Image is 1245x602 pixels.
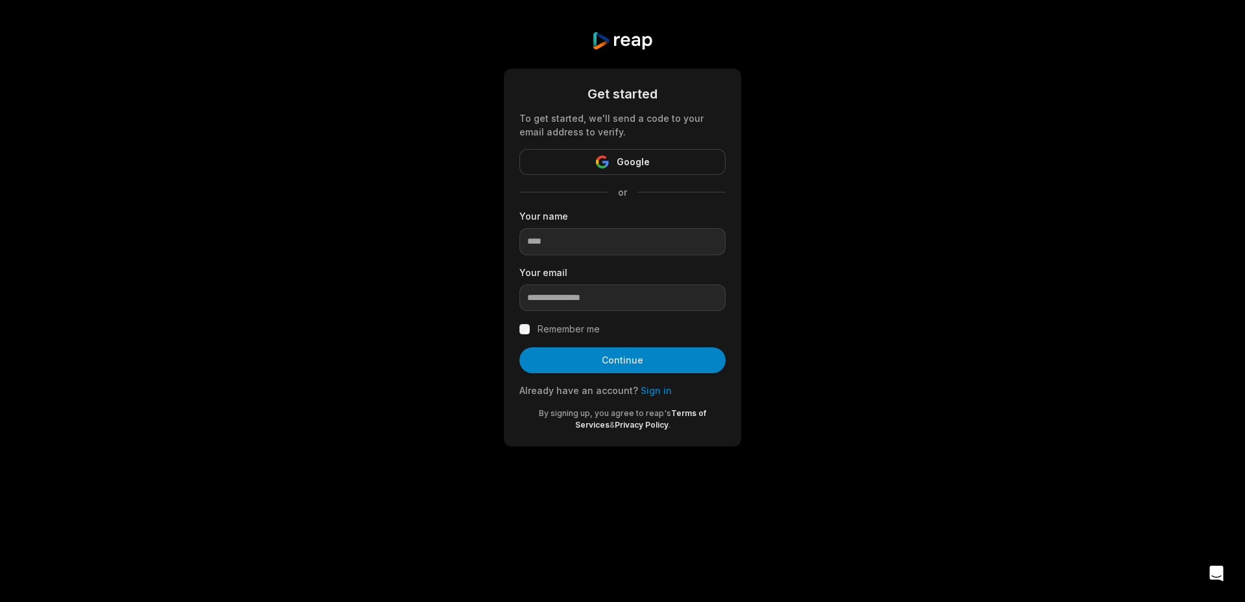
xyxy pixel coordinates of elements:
a: Privacy Policy [615,420,669,430]
a: Sign in [641,385,672,396]
span: . [669,420,670,430]
span: or [608,185,637,199]
div: To get started, we'll send a code to your email address to verify. [519,111,726,139]
label: Your name [519,209,726,223]
button: Google [519,149,726,175]
button: Continue [519,347,726,373]
label: Remember me [538,321,600,337]
span: & [610,420,615,430]
span: Google [617,154,650,170]
span: By signing up, you agree to reap's [539,408,671,418]
div: Get started [519,84,726,104]
img: reap [591,31,653,51]
label: Your email [519,266,726,279]
span: Already have an account? [519,385,638,396]
div: Open Intercom Messenger [1201,558,1232,589]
